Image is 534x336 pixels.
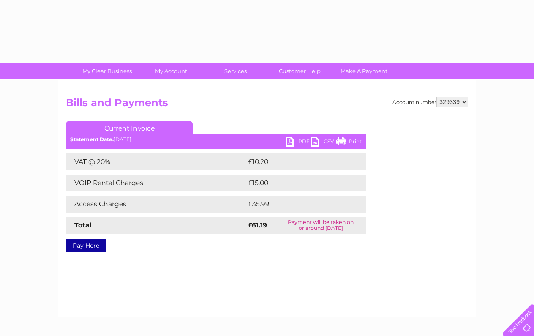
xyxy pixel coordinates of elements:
[246,153,348,170] td: £10.20
[246,175,348,191] td: £15.00
[248,221,267,229] strong: £61.19
[329,63,399,79] a: Make A Payment
[66,121,193,134] a: Current Invoice
[201,63,270,79] a: Services
[74,221,92,229] strong: Total
[265,63,335,79] a: Customer Help
[66,97,468,113] h2: Bills and Payments
[66,196,246,213] td: Access Charges
[66,175,246,191] td: VOIP Rental Charges
[66,239,106,252] a: Pay Here
[336,137,362,149] a: Print
[246,196,349,213] td: £35.99
[72,63,142,79] a: My Clear Business
[136,63,206,79] a: My Account
[70,136,114,142] b: Statement Date:
[392,97,468,107] div: Account number
[276,217,366,234] td: Payment will be taken on or around [DATE]
[311,137,336,149] a: CSV
[66,137,366,142] div: [DATE]
[66,153,246,170] td: VAT @ 20%
[286,137,311,149] a: PDF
